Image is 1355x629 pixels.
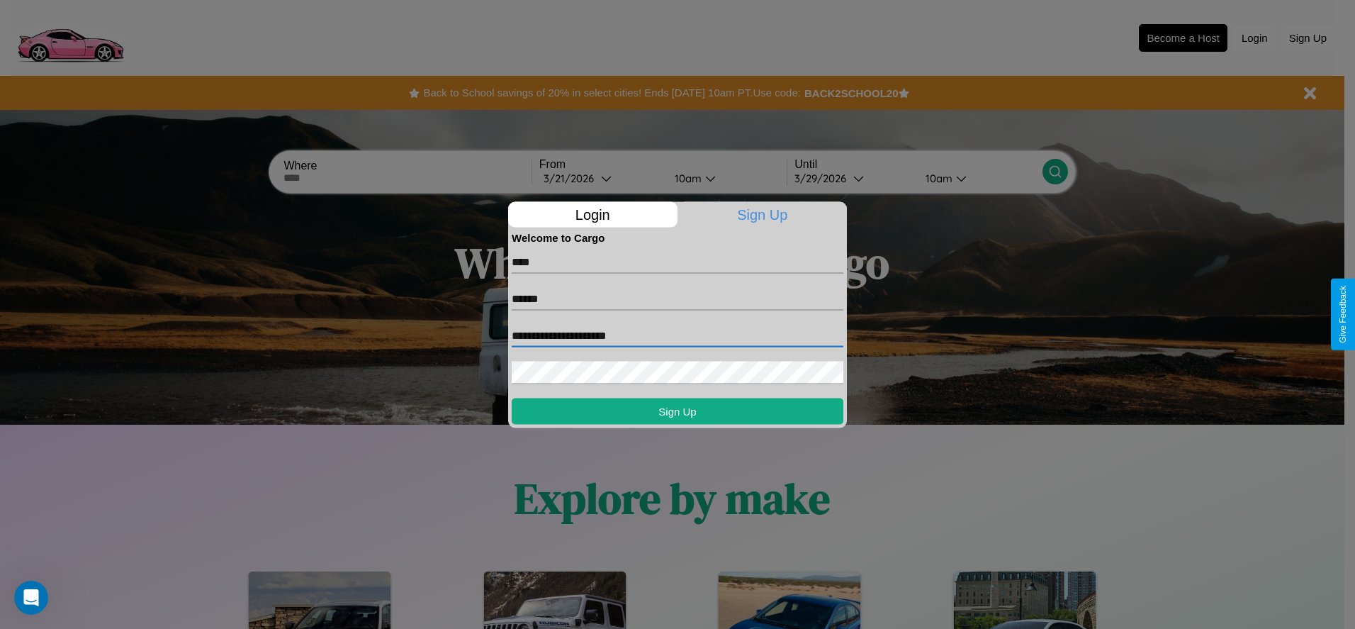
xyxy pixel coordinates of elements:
[512,231,843,243] h4: Welcome to Cargo
[508,201,677,227] p: Login
[678,201,848,227] p: Sign Up
[14,581,48,615] iframe: Intercom live chat
[1338,286,1348,343] div: Give Feedback
[512,398,843,424] button: Sign Up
